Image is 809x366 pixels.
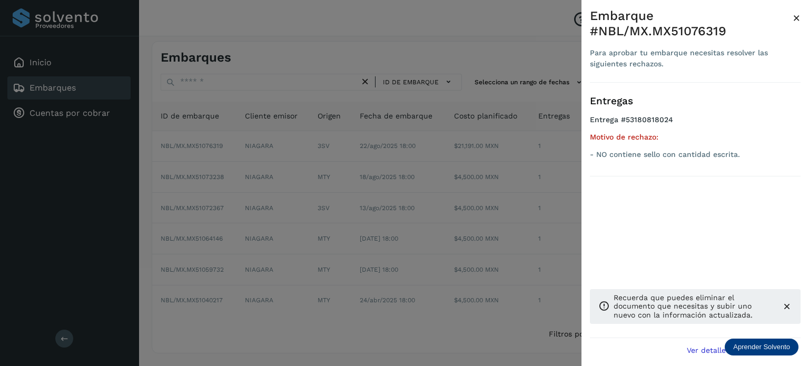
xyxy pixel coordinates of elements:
[680,338,801,362] button: Ver detalle de embarque
[590,133,801,142] h5: Motivo de rechazo:
[590,150,801,159] p: - NO contiene sello con cantidad escrita.
[590,95,801,107] h3: Entregas
[687,347,777,354] span: Ver detalle de embarque
[725,339,798,355] div: Aprender Solvento
[793,8,801,27] button: Close
[614,293,773,320] p: Recuerda que puedes eliminar el documento que necesitas y subir uno nuevo con la información actu...
[793,11,801,25] span: ×
[590,47,793,70] div: Para aprobar tu embarque necesitas resolver las siguientes rechazos.
[590,8,793,39] div: Embarque #NBL/MX.MX51076319
[733,343,790,351] p: Aprender Solvento
[590,115,801,133] h4: Entrega #53180818024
